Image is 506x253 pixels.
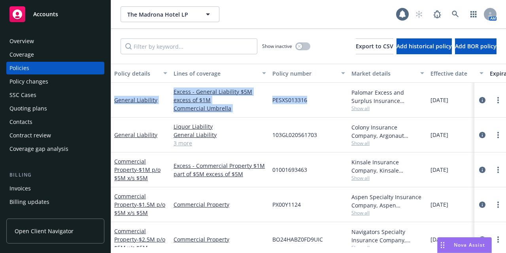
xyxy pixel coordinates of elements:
span: - $1.5M p/o $5M x/s $5M [114,201,165,217]
button: Market details [348,64,427,83]
a: Excess - General Liability $5M excess of $1M [174,88,266,104]
a: more [493,200,503,209]
span: Show all [351,140,424,146]
div: Invoices [9,182,31,195]
a: circleInformation [478,130,487,140]
a: Start snowing [411,6,427,22]
div: Contract review [9,129,51,142]
a: Coverage gap analysis [6,143,104,155]
span: Add historical policy [396,42,452,50]
div: Lines of coverage [174,69,257,78]
span: 103GL020561703 [272,131,317,139]
span: Accounts [33,11,58,17]
span: [DATE] [430,235,448,243]
div: Coverage [9,48,34,61]
div: Policy number [272,69,336,78]
a: Commercial Property [114,192,165,217]
a: General Liability [174,131,266,139]
button: Policy details [111,64,170,83]
a: Commercial Property [174,235,266,243]
span: Show all [351,244,424,251]
div: Contacts [9,116,32,128]
a: Commercial Property [174,200,266,209]
div: Drag to move [438,238,447,253]
button: Add BOR policy [455,38,497,54]
div: Billing [6,171,104,179]
span: Show inactive [262,43,292,49]
span: - $1M p/o $5M x/s $5M [114,166,160,182]
a: Policy changes [6,75,104,88]
span: Open Client Navigator [15,227,74,235]
a: circleInformation [478,165,487,175]
div: SSC Cases [9,89,36,101]
a: Switch app [466,6,481,22]
div: Billing updates [9,196,49,208]
span: [DATE] [430,131,448,139]
div: Policies [9,62,29,74]
div: Aspen Specialty Insurance Company, Aspen Insurance, CRC Group [351,193,424,209]
span: [DATE] [430,96,448,104]
a: Policies [6,62,104,74]
a: Commercial Property [114,158,160,182]
button: Add historical policy [396,38,452,54]
div: Kinsale Insurance Company, Kinsale Insurance, CRC Group [351,158,424,175]
input: Filter by keyword... [121,38,257,54]
a: Overview [6,35,104,48]
span: [DATE] [430,200,448,209]
a: Account charges [6,209,104,222]
span: Show all [351,175,424,181]
a: Excess - Commercial Property $1M part of $5M excess of $5M [174,162,266,178]
button: Effective date [427,64,487,83]
div: Policy changes [9,75,48,88]
span: Nova Assist [454,242,485,248]
a: General Liability [114,96,157,104]
div: Colony Insurance Company, Argonaut Insurance Company (Argo), CRC Group [351,123,424,140]
a: more [493,130,503,140]
div: Overview [9,35,34,48]
span: Export to CSV [356,42,393,50]
a: Invoices [6,182,104,195]
a: Report a Bug [429,6,445,22]
div: Market details [351,69,415,78]
button: The Madrona Hotel LP [121,6,219,22]
span: [DATE] [430,165,448,174]
a: circleInformation [478,200,487,209]
a: SSC Cases [6,89,104,101]
a: Search [447,6,463,22]
a: Coverage [6,48,104,61]
span: - $2.5M p/o $5M x/s $5M [114,236,165,251]
button: Policy number [269,64,348,83]
a: circleInformation [478,95,487,105]
div: Account charges [9,209,53,222]
div: Coverage gap analysis [9,143,68,155]
a: Commercial Umbrella [174,104,266,112]
button: Export to CSV [356,38,393,54]
span: PX00Y1124 [272,200,301,209]
a: General Liability [114,131,157,139]
span: 01001693463 [272,165,307,174]
span: BO24HABZ0FD9UIC [272,235,323,243]
a: more [493,165,503,175]
span: Show all [351,209,424,216]
a: Commercial Property [114,227,165,251]
span: Show all [351,105,424,112]
a: 3 more [174,139,266,147]
div: Effective date [430,69,475,78]
div: Quoting plans [9,102,47,115]
div: Policy details [114,69,159,78]
a: circleInformation [478,235,487,244]
a: more [493,235,503,244]
div: Palomar Excess and Surplus Insurance Company, Palomar, CRC Group [351,88,424,105]
a: Billing updates [6,196,104,208]
a: Contacts [6,116,104,128]
a: Contract review [6,129,104,142]
a: more [493,95,503,105]
a: Accounts [6,3,104,25]
div: Navigators Specialty Insurance Company, Hartford Insurance Group, CRC Group [351,228,424,244]
button: Nova Assist [437,237,492,253]
span: The Madrona Hotel LP [127,10,196,19]
a: Liquor Liability [174,122,266,131]
span: PESXS013316 [272,96,307,104]
span: Add BOR policy [455,42,497,50]
button: Lines of coverage [170,64,269,83]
